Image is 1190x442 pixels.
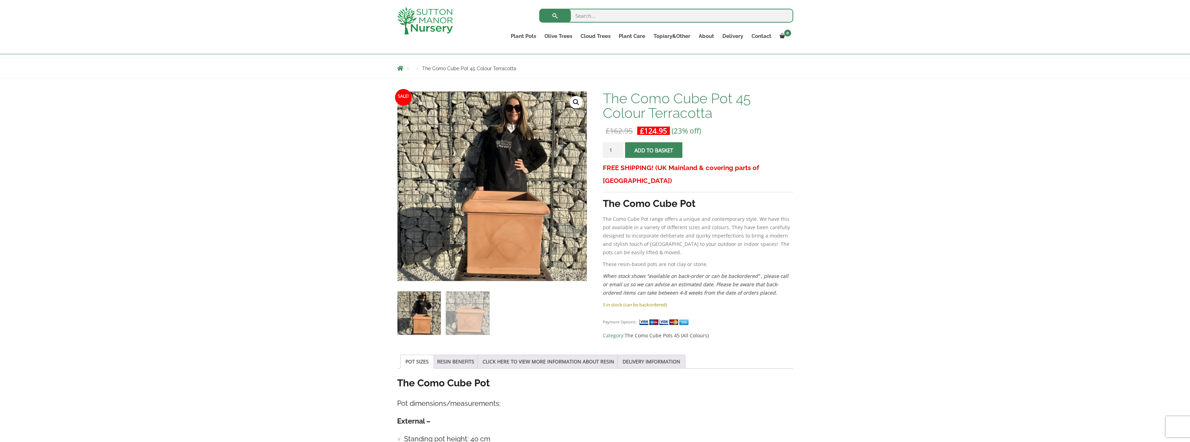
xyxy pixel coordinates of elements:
[603,161,793,187] h3: FREE SHIPPING! (UK Mainland & covering parts of [GEOGRAPHIC_DATA])
[615,31,649,41] a: Plant Care
[640,126,644,136] span: £
[539,9,793,23] input: Search...
[603,331,793,340] span: Category:
[649,31,695,41] a: Topiary&Other
[603,260,793,268] p: These resin-based pots are not clay or stone.
[437,355,474,368] a: RESIN BENEFITS
[603,215,793,257] p: The Como Cube Pot range offers a unique and contemporary style. We have this pot available in a v...
[747,31,775,41] a: Contact
[397,417,430,425] strong: External –
[640,126,667,136] bdi: 124.95
[576,31,615,41] a: Cloud Trees
[570,96,582,109] a: View full-screen image gallery
[625,142,682,158] button: Add to basket
[507,31,540,41] a: Plant Pots
[397,65,793,71] nav: Breadcrumbs
[623,355,680,368] a: DELIVERY IMFORMATION
[606,126,610,136] span: £
[397,398,793,409] h4: Pot dimensions/measurements:
[603,91,793,120] h1: The Como Cube Pot 45 Colour Terracotta
[397,291,441,335] img: The Como Cube Pot 45 Colour Terracotta
[625,332,709,339] a: The Como Cube Pots 45 (All Colours)
[603,273,788,296] em: When stock shows “available on back-order or can be backordered” , please call or email us so we ...
[422,66,516,71] span: The Como Cube Pot 45 Colour Terracotta
[395,89,412,106] span: Sale!
[397,377,490,389] strong: The Como Cube Pot
[718,31,747,41] a: Delivery
[603,319,637,324] small: Payment Options:
[446,291,489,335] img: The Como Cube Pot 45 Colour Terracotta - Image 2
[483,355,614,368] a: CLICK HERE TO VIEW MORE INFORMATION ABOUT RESIN
[603,198,696,209] strong: The Como Cube Pot
[603,300,793,309] p: 5 in stock (can be backordered)
[672,126,701,136] span: (23% off)
[695,31,718,41] a: About
[775,31,793,41] a: 0
[784,30,791,37] span: 0
[397,7,453,34] img: logo
[606,126,633,136] bdi: 162.95
[540,31,576,41] a: Olive Trees
[405,355,429,368] a: POT SIZES
[603,142,624,158] input: Product quantity
[639,319,691,326] img: payment supported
